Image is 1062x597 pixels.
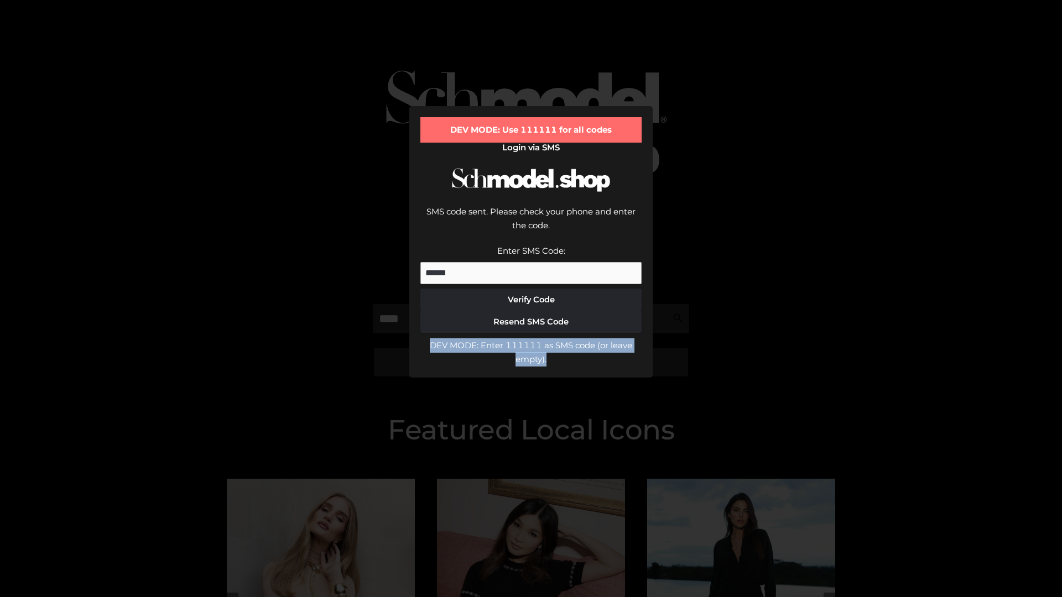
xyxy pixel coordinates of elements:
div: SMS code sent. Please check your phone and enter the code. [420,205,642,244]
div: DEV MODE: Enter 111111 as SMS code (or leave empty). [420,338,642,366]
button: Verify Code [420,289,642,311]
label: Enter SMS Code: [497,245,565,256]
button: Resend SMS Code [420,311,642,333]
h2: Login via SMS [420,143,642,153]
div: DEV MODE: Use 111111 for all codes [420,117,642,143]
img: Schmodel Logo [448,158,614,202]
